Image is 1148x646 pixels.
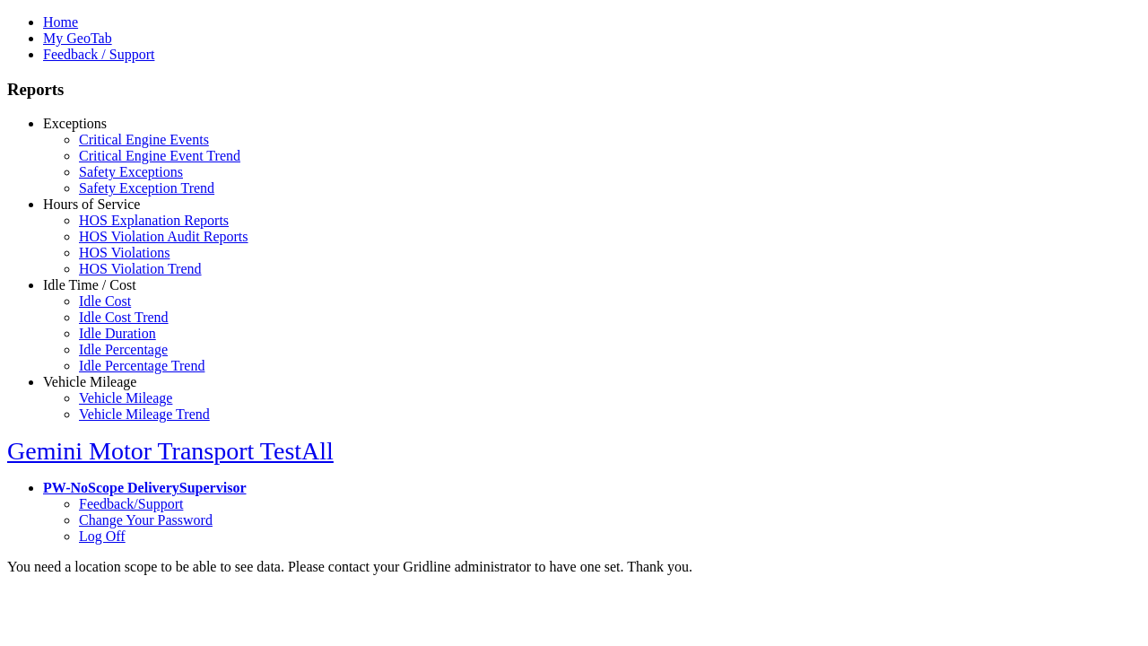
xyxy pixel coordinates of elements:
a: Critical Engine Events [79,132,209,147]
a: Feedback/Support [79,496,183,511]
a: Idle Cost Trend [79,310,169,325]
a: Vehicle Mileage [79,390,172,406]
a: Safety Exception Trend [79,180,214,196]
div: You need a location scope to be able to see data. Please contact your Gridline administrator to h... [7,559,1141,575]
a: Idle Time / Cost [43,277,136,292]
a: Idle Percentage Trend [79,358,204,373]
a: HOS Violations [79,245,170,260]
a: Idle Percentage [79,342,168,357]
a: PW-NoScope DeliverySupervisor [43,480,246,495]
a: HOS Violation Audit Reports [79,229,248,244]
a: Idle Cost [79,293,131,309]
a: Change Your Password [79,512,213,528]
a: Vehicle Mileage [43,374,136,389]
h3: Reports [7,80,1141,100]
a: Exceptions [43,116,107,131]
a: Critical Engine Event Trend [79,148,240,163]
a: Log Off [79,528,126,544]
a: Home [43,14,78,30]
a: Safety Exceptions [79,164,183,179]
a: My GeoTab [43,31,112,46]
a: Feedback / Support [43,47,154,62]
a: Hours of Service [43,196,140,212]
a: HOS Violation Trend [79,261,202,276]
a: HOS Explanation Reports [79,213,229,228]
a: Idle Duration [79,326,156,341]
a: Vehicle Mileage Trend [79,406,210,422]
a: Gemini Motor Transport TestAll [7,437,334,465]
